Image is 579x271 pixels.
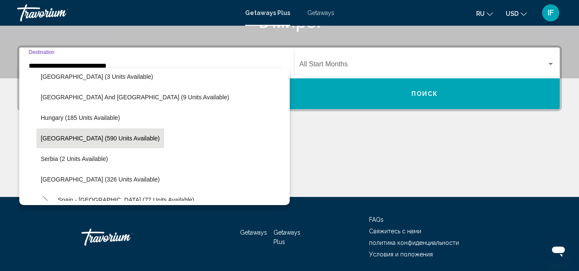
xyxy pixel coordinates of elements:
a: Travorium [17,4,237,21]
iframe: Pulsante per aprire la finestra di messaggistica [545,237,572,264]
button: User Menu [540,4,562,22]
button: Toggle Spain - Canary Islands (77 units available) [36,191,54,208]
span: Serbia (2 units available) [41,155,108,162]
span: Hungary (185 units available) [41,114,120,121]
a: Travorium [81,224,167,250]
button: [GEOGRAPHIC_DATA] (326 units available) [36,170,164,189]
a: Getaways [240,229,267,236]
button: [GEOGRAPHIC_DATA] and [GEOGRAPHIC_DATA] (9 units available) [36,87,234,107]
span: Spain - [GEOGRAPHIC_DATA] (77 units available) [58,197,194,203]
div: Search widget [19,48,560,109]
a: Getaways [307,9,334,16]
span: IF [548,9,554,17]
a: Условия и положения [369,251,433,258]
span: [GEOGRAPHIC_DATA] (590 units available) [41,135,160,142]
button: Change language [476,7,493,20]
a: FAQs [369,216,384,223]
button: Spain - [GEOGRAPHIC_DATA] (77 units available) [54,190,198,210]
button: [GEOGRAPHIC_DATA] (590 units available) [36,128,164,148]
a: Getaways Plus [245,9,290,16]
a: политика конфиденциальности [369,239,459,246]
button: Serbia (2 units available) [36,149,112,169]
span: Поиск [411,91,438,98]
a: Getaways Plus [273,229,300,245]
button: [GEOGRAPHIC_DATA] (3 units available) [36,67,157,86]
button: Hungary (185 units available) [36,108,124,128]
span: USD [506,10,519,17]
span: [GEOGRAPHIC_DATA] (3 units available) [41,73,153,80]
span: [GEOGRAPHIC_DATA] (326 units available) [41,176,160,183]
a: Свяжитесь с нами [369,228,421,235]
button: Change currency [506,7,527,20]
span: [GEOGRAPHIC_DATA] and [GEOGRAPHIC_DATA] (9 units available) [41,94,229,101]
span: ru [476,10,485,17]
button: Поиск [290,78,560,109]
